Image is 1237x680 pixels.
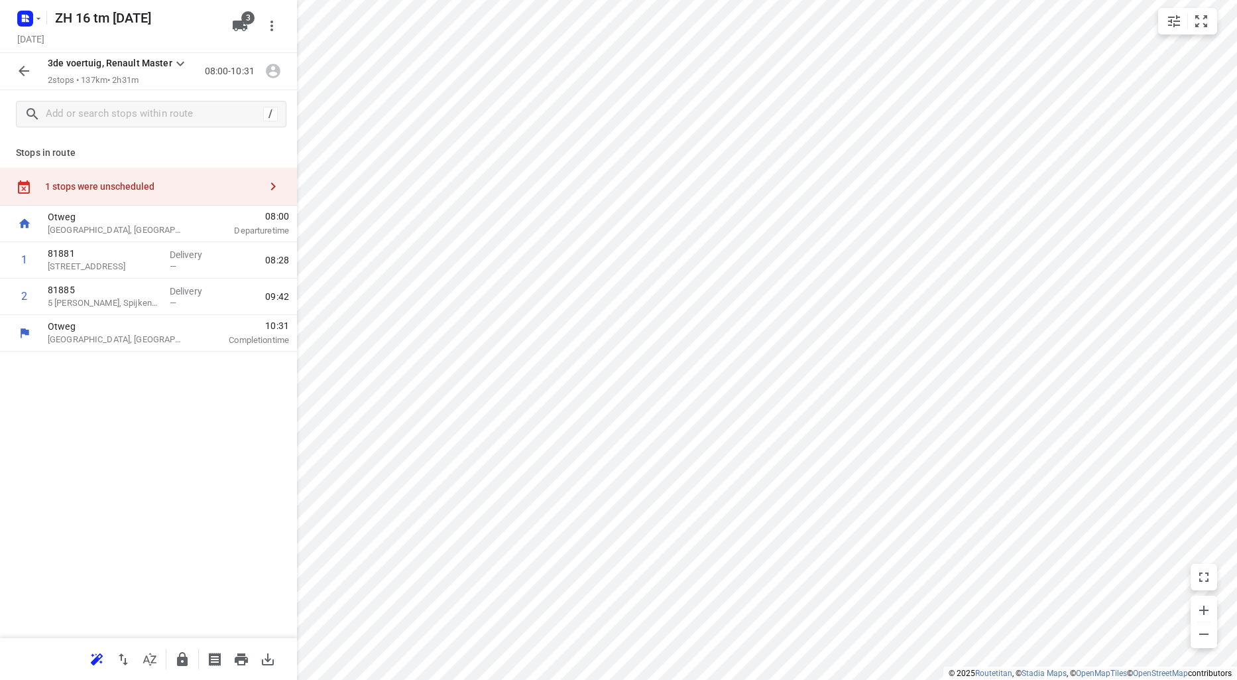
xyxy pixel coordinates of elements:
[949,669,1232,678] li: © 2025 , © , © © contributors
[202,334,289,347] p: Completion time
[48,333,186,346] p: [GEOGRAPHIC_DATA], [GEOGRAPHIC_DATA]
[170,298,176,308] span: —
[170,261,176,271] span: —
[227,13,253,39] button: 3
[228,652,255,665] span: Print route
[16,146,281,160] p: Stops in route
[21,253,27,266] div: 1
[1133,669,1188,678] a: OpenStreetMap
[170,248,219,261] p: Delivery
[255,652,281,665] span: Download route
[48,320,186,333] p: Otweg
[48,224,186,237] p: [GEOGRAPHIC_DATA], [GEOGRAPHIC_DATA]
[48,56,172,70] p: 3de voertuig, Renault Master
[137,652,163,665] span: Sort by time window
[1161,8,1187,34] button: Map settings
[205,64,260,78] p: 08:00-10:31
[50,7,221,29] h5: ZH 16 tm [DATE]
[46,104,263,125] input: Add or search stops within route
[21,290,27,303] div: 2
[202,224,289,238] p: Departure time
[975,669,1012,678] a: Routetitan
[241,11,255,25] span: 3
[45,181,260,192] div: 1 stops were unscheduled
[1076,669,1127,678] a: OpenMapTiles
[48,247,159,260] p: 81881
[48,74,188,87] p: 2 stops • 137km • 2h31m
[1158,8,1217,34] div: small contained button group
[202,319,289,332] span: 10:31
[1022,669,1067,678] a: Stadia Maps
[202,210,289,223] span: 08:00
[260,64,286,77] span: Assign driver
[263,107,278,121] div: /
[48,210,186,224] p: Otweg
[48,297,159,310] p: 5 Truus Wijsmuller-Meijerpad, Spijkenisse
[1188,8,1214,34] button: Fit zoom
[48,283,159,297] p: 81885
[265,290,289,303] span: 09:42
[202,652,228,665] span: Print shipping labels
[12,31,50,46] h5: Project date
[265,253,289,267] span: 08:28
[48,260,159,273] p: 77 Dorpsstraat, Zevenhoven
[169,646,196,673] button: Lock route
[84,652,110,665] span: Reoptimize route
[170,285,219,298] p: Delivery
[110,652,137,665] span: Reverse route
